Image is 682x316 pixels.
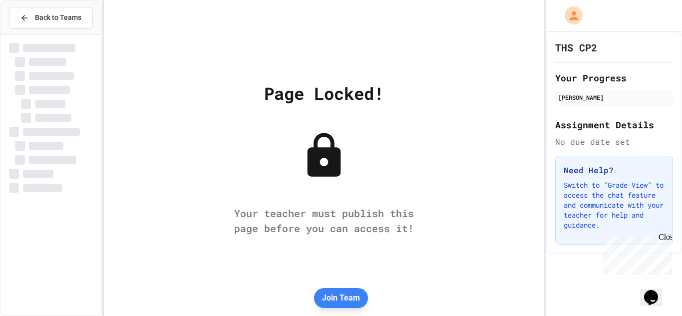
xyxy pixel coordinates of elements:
[314,288,368,308] button: Join Team
[558,93,670,102] div: [PERSON_NAME]
[4,4,69,63] div: Chat with us now!Close
[640,276,672,306] iframe: chat widget
[599,233,672,275] iframe: chat widget
[564,164,665,176] h3: Need Help?
[264,80,384,106] div: Page Locked!
[555,136,673,148] div: No due date set
[564,180,665,230] p: Switch to "Grade View" to access the chat feature and communicate with your teacher for help and ...
[554,4,585,27] div: My Account
[35,12,81,23] span: Back to Teams
[224,206,424,236] div: Your teacher must publish this page before you can access it!
[9,7,93,28] button: Back to Teams
[555,71,673,85] h2: Your Progress
[555,118,673,132] h2: Assignment Details
[555,40,597,54] h1: THS CP2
